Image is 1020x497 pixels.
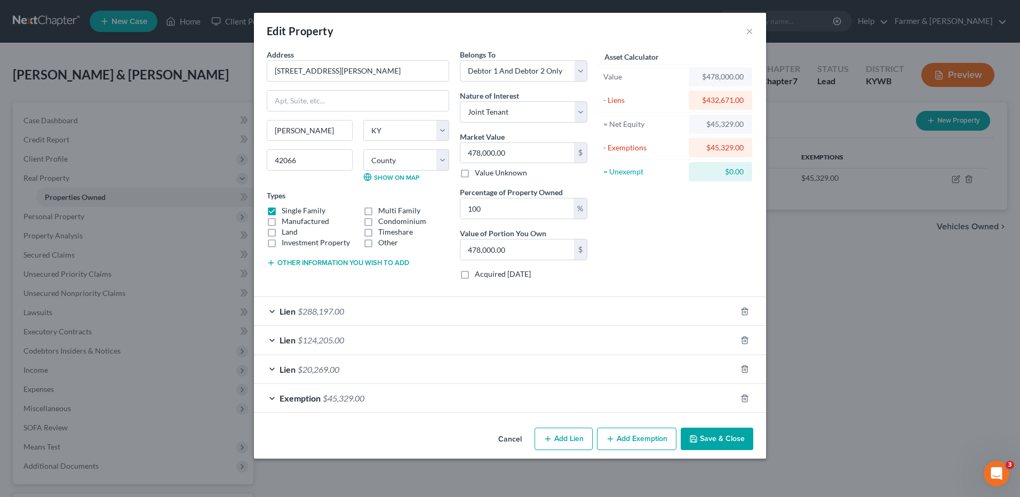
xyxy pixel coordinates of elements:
[574,239,587,260] div: $
[460,187,563,198] label: Percentage of Property Owned
[681,428,753,450] button: Save & Close
[280,335,296,345] span: Lien
[697,142,744,153] div: $45,329.00
[984,461,1009,486] iframe: Intercom live chat
[697,166,744,177] div: $0.00
[697,95,744,106] div: $432,671.00
[280,364,296,374] span: Lien
[460,239,574,260] input: 0.00
[697,119,744,130] div: $45,329.00
[267,149,353,171] input: Enter zip...
[298,335,344,345] span: $124,205.00
[298,364,339,374] span: $20,269.00
[280,306,296,316] span: Lien
[746,25,753,37] button: ×
[535,428,593,450] button: Add Lien
[378,205,420,216] label: Multi Family
[267,50,294,59] span: Address
[460,50,496,59] span: Belongs To
[282,227,298,237] label: Land
[603,142,684,153] div: - Exemptions
[603,71,684,82] div: Value
[378,227,413,237] label: Timeshare
[267,121,352,141] input: Enter city...
[298,306,344,316] span: $288,197.00
[475,269,531,279] label: Acquired [DATE]
[267,23,333,38] div: Edit Property
[597,428,676,450] button: Add Exemption
[267,61,449,81] input: Enter address...
[573,198,587,219] div: %
[267,259,409,267] button: Other information you wish to add
[282,205,325,216] label: Single Family
[574,143,587,163] div: $
[267,190,285,201] label: Types
[282,216,329,227] label: Manufactured
[1006,461,1014,469] span: 3
[460,90,519,101] label: Nature of Interest
[460,143,574,163] input: 0.00
[282,237,350,248] label: Investment Property
[460,131,505,142] label: Market Value
[604,51,659,62] label: Asset Calculator
[460,228,546,239] label: Value of Portion You Own
[697,71,744,82] div: $478,000.00
[323,393,364,403] span: $45,329.00
[490,429,530,450] button: Cancel
[460,198,573,219] input: 0.00
[378,237,398,248] label: Other
[475,167,527,178] label: Value Unknown
[603,119,684,130] div: = Net Equity
[280,393,321,403] span: Exemption
[378,216,426,227] label: Condominium
[363,173,419,181] a: Show on Map
[603,95,684,106] div: - Liens
[267,91,449,111] input: Apt, Suite, etc...
[603,166,684,177] div: = Unexempt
